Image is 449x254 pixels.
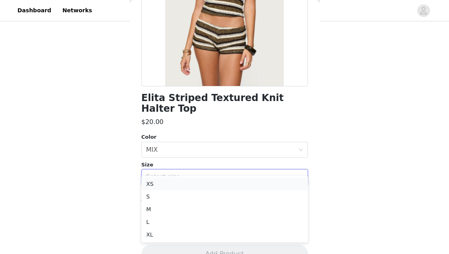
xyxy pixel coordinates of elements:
li: M [141,203,308,216]
li: XS [141,178,308,190]
div: Size [141,161,308,169]
div: MIX [146,142,158,157]
div: Select size [146,173,294,181]
div: Color [141,133,308,141]
h3: $20.00 [141,117,164,127]
a: Dashboard [13,2,56,19]
i: icon: down [298,175,303,180]
li: XL [141,228,308,241]
li: S [141,190,308,203]
div: avatar [420,4,427,17]
h1: Elita Striped Textured Knit Halter Top [141,93,308,114]
li: L [141,216,308,228]
a: Networks [57,2,97,19]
